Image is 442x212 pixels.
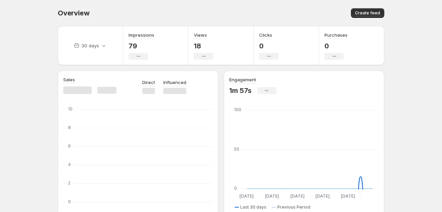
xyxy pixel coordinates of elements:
span: Create feed [355,10,380,16]
span: Overview [58,9,89,17]
text: [DATE] [240,193,254,199]
text: 0 [234,186,237,191]
text: 4 [68,162,71,167]
h3: Purchases [324,32,347,38]
h3: Views [194,32,207,38]
button: Create feed [351,8,384,18]
text: 8 [68,125,71,130]
p: 30 days [81,42,99,49]
text: [DATE] [290,193,305,199]
text: 10 [68,106,73,111]
p: Direct [142,79,155,86]
text: 0 [68,199,71,204]
text: [DATE] [265,193,279,199]
h3: Impressions [129,32,154,38]
text: 100 [234,107,241,112]
text: 50 [234,146,239,152]
p: 1m 57s [229,86,252,95]
p: 0 [259,42,278,50]
h3: Sales [63,76,75,83]
text: 6 [68,143,71,149]
p: 18 [194,42,213,50]
text: [DATE] [341,193,355,199]
p: 0 [324,42,347,50]
p: Influenced [163,79,186,86]
p: 79 [129,42,154,50]
span: Previous Period [277,204,310,210]
h3: Clicks [259,32,272,38]
text: [DATE] [316,193,330,199]
span: Last 30 days [240,204,266,210]
text: 2 [68,180,70,186]
h3: Engagement [229,76,256,83]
